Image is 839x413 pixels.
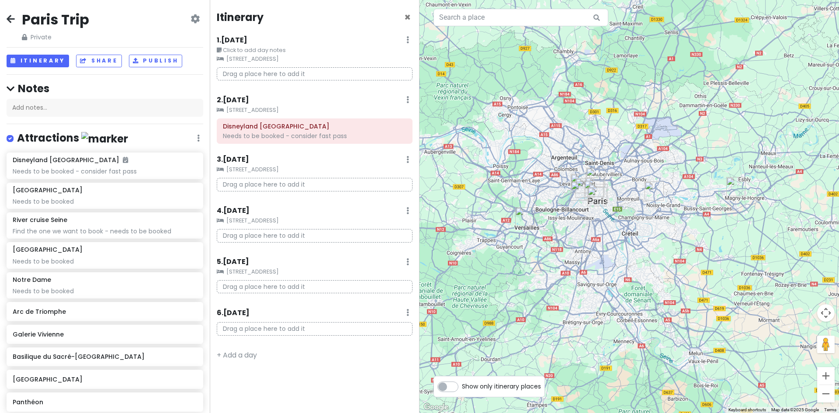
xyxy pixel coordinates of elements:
[217,216,413,225] small: [STREET_ADDRESS]
[13,276,51,284] h6: Notre Dame
[217,67,413,81] p: Drag a place here to add it
[217,155,249,164] h6: 3 . [DATE]
[572,175,598,201] div: River cruise Seine
[81,132,128,146] img: marker
[582,164,609,191] div: Basilique du Sacré-Cœur de Montmartre
[129,55,183,67] button: Publish
[217,280,413,294] p: Drag a place here to add it
[22,32,89,42] span: Private
[13,257,197,265] div: Needs to be booked
[7,82,203,95] h4: Notes
[817,367,835,385] button: Zoom in
[13,398,197,406] h6: Panthéon
[13,308,197,316] h6: Arc de Triomphe
[433,9,608,26] input: Search a place
[567,170,593,197] div: Arc de Triomphe
[217,322,413,336] p: Drag a place here to add it
[13,167,197,175] div: Needs to be booked - consider fast pass
[567,178,593,204] div: Eiffel Tower
[22,10,89,29] h2: Paris Trip
[641,178,667,204] div: 13 Rue du 11 Novembre
[771,407,819,412] span: Map data ©2025 Google
[404,12,411,23] button: Close
[824,407,836,412] a: Terms (opens in new tab)
[584,184,610,210] div: Panthéon
[817,304,835,322] button: Map camera controls
[13,287,197,295] div: Needs to be booked
[404,10,411,24] span: Close itinerary
[223,122,406,130] h6: Disneyland Paris
[13,353,197,361] h6: Basilique du Sacré-[GEOGRAPHIC_DATA]
[217,267,413,276] small: [STREET_ADDRESS]
[217,36,247,45] h6: 1 . [DATE]
[13,375,197,383] h6: [GEOGRAPHIC_DATA]
[123,157,128,163] i: Added to itinerary
[13,216,67,224] h6: River cruise Seine
[422,402,451,413] img: Google
[13,198,197,205] div: Needs to be booked
[217,165,413,174] small: [STREET_ADDRESS]
[76,55,121,67] button: Share
[422,402,451,413] a: Open this area in Google Maps (opens a new window)
[7,99,203,117] div: Add notes...
[217,178,413,191] p: Drag a place here to add it
[217,55,413,63] small: [STREET_ADDRESS]
[223,132,406,140] div: Needs to be booked - consider fast pass
[13,156,128,164] h6: Disneyland [GEOGRAPHIC_DATA]
[17,131,128,146] h4: Attractions
[217,46,413,55] small: Click to add day notes
[13,330,197,338] h6: Galerie Vivienne
[217,10,263,24] h4: Itinerary
[217,350,257,360] a: + Add a day
[217,106,413,115] small: [STREET_ADDRESS]
[13,186,83,194] h6: [GEOGRAPHIC_DATA]
[728,407,766,413] button: Keyboard shortcuts
[723,174,749,200] div: Disneyland Paris
[7,55,69,67] button: Itinerary
[512,204,538,230] div: Palace of Versailles
[582,174,608,200] div: Galerie Vivienne
[585,180,611,207] div: Notre Dame
[462,382,541,391] span: Show only itinerary places
[217,229,413,243] p: Drag a place here to add it
[217,206,250,215] h6: 4 . [DATE]
[817,385,835,403] button: Zoom out
[13,227,197,235] div: Find the one we want to book - needs to be booked
[817,336,835,353] button: Drag Pegman onto the map to open Street View
[217,257,249,267] h6: 5 . [DATE]
[581,177,607,203] div: Louvre Museum
[217,96,249,105] h6: 2 . [DATE]
[13,246,83,253] h6: [GEOGRAPHIC_DATA]
[217,309,250,318] h6: 6 . [DATE]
